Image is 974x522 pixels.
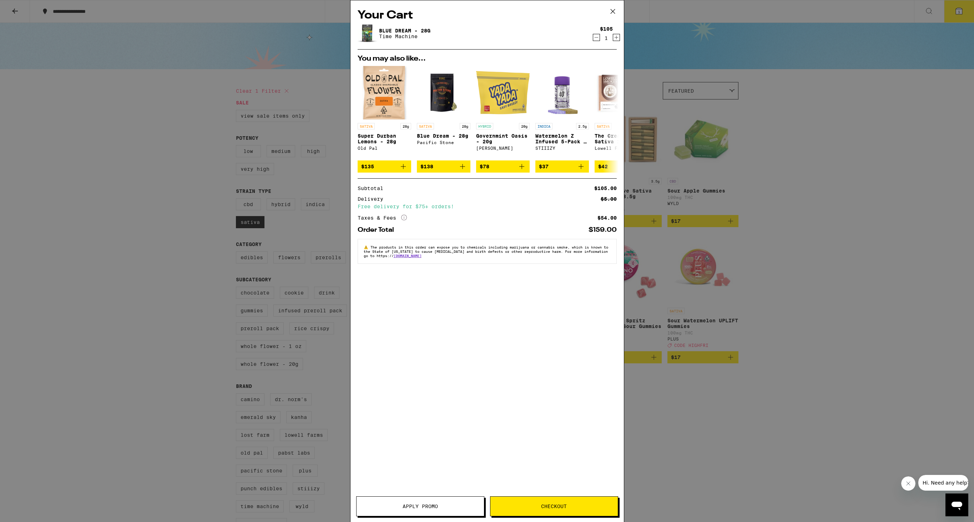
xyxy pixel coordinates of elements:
[358,160,411,173] button: Add to bag
[601,196,617,201] div: $5.00
[358,196,388,201] div: Delivery
[480,164,489,169] span: $78
[595,160,648,173] button: Add to bag
[576,123,589,129] p: 2.5g
[541,504,567,509] span: Checkout
[358,146,411,150] div: Old Pal
[600,26,613,32] div: $105
[595,123,612,129] p: SATIVA
[364,245,370,249] span: ⚠️
[613,34,620,41] button: Increment
[476,133,530,144] p: Governmint Oasis - 20g
[358,55,617,62] h2: You may also like...
[358,186,388,191] div: Subtotal
[476,123,493,129] p: HYBRID
[535,66,589,119] img: STIIIZY - Watermelon Z Infused 5-Pack - 2.5g
[945,493,968,516] iframe: Button to launch messaging window
[535,133,589,144] p: Watermelon Z Infused 5-Pack - 2.5g
[417,140,470,145] div: Pacific Stone
[356,496,484,516] button: Apply Promo
[358,215,407,221] div: Taxes & Fees
[594,186,617,191] div: $105.00
[476,160,530,173] button: Add to bag
[364,245,608,258] span: The products in this order can expose you to chemicals including marijuana or cannabis smoke, whi...
[539,164,549,169] span: $37
[417,160,470,173] button: Add to bag
[4,5,51,11] span: Hi. Need any help?
[358,7,617,24] h2: Your Cart
[535,66,589,160] a: Open page for Watermelon Z Infused 5-Pack - 2.5g from STIIIZY
[403,504,438,509] span: Apply Promo
[361,164,374,169] span: $135
[595,66,648,160] a: Open page for The Creative Sativa 10-Pack - 3.5g from Lowell Farms
[400,123,411,129] p: 28g
[490,496,618,516] button: Checkout
[595,66,648,119] img: Lowell Farms - The Creative Sativa 10-Pack - 3.5g
[358,66,411,119] img: Old Pal - Super Durban Lemons - 28g
[420,164,433,169] span: $138
[460,123,470,129] p: 28g
[593,34,600,41] button: Decrement
[918,475,968,491] iframe: Message from company
[417,123,434,129] p: SATIVA
[598,164,608,169] span: $42
[358,204,617,209] div: Free delivery for $75+ orders!
[417,66,470,160] a: Open page for Blue Dream - 28g from Pacific Stone
[358,66,411,160] a: Open page for Super Durban Lemons - 28g from Old Pal
[535,160,589,173] button: Add to bag
[358,133,411,144] p: Super Durban Lemons - 28g
[589,227,617,233] div: $159.00
[358,227,399,233] div: Order Total
[595,133,648,144] p: The Creative Sativa 10-Pack - 3.5g
[417,133,470,139] p: Blue Dream - 28g
[379,34,430,39] p: Time Machine
[394,254,422,258] a: [DOMAIN_NAME]
[595,146,648,150] div: Lowell Farms
[379,28,430,34] a: Blue Dream - 28g
[519,123,530,129] p: 20g
[476,66,530,119] img: Yada Yada - Governmint Oasis - 20g
[535,123,552,129] p: INDICA
[600,35,613,41] div: 1
[901,476,915,491] iframe: Close message
[417,66,470,119] img: Pacific Stone - Blue Dream - 28g
[476,66,530,160] a: Open page for Governmint Oasis - 20g from Yada Yada
[597,215,617,220] div: $54.00
[358,24,378,43] img: Blue Dream - 28g
[535,146,589,150] div: STIIIZY
[476,146,530,150] div: [PERSON_NAME]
